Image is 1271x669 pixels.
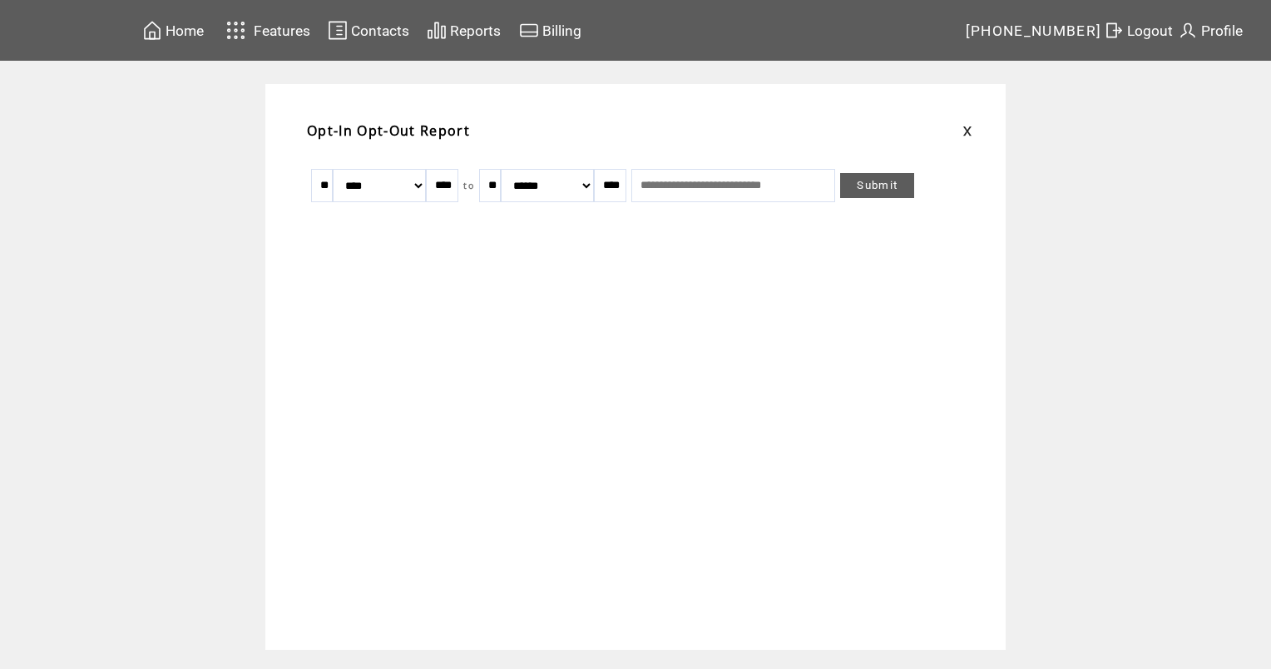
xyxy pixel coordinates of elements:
[1201,22,1243,39] span: Profile
[142,20,162,41] img: home.svg
[427,20,447,41] img: chart.svg
[840,173,914,198] a: Submit
[307,121,470,140] span: Opt-In Opt-Out Report
[351,22,409,39] span: Contacts
[450,22,501,39] span: Reports
[328,20,348,41] img: contacts.svg
[166,22,204,39] span: Home
[219,14,313,47] a: Features
[542,22,581,39] span: Billing
[1178,20,1198,41] img: profile.svg
[254,22,310,39] span: Features
[221,17,250,44] img: features.svg
[1104,20,1124,41] img: exit.svg
[966,22,1102,39] span: [PHONE_NUMBER]
[424,17,503,43] a: Reports
[517,17,584,43] a: Billing
[1175,17,1245,43] a: Profile
[1127,22,1173,39] span: Logout
[140,17,206,43] a: Home
[325,17,412,43] a: Contacts
[463,180,474,191] span: to
[519,20,539,41] img: creidtcard.svg
[1101,17,1175,43] a: Logout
